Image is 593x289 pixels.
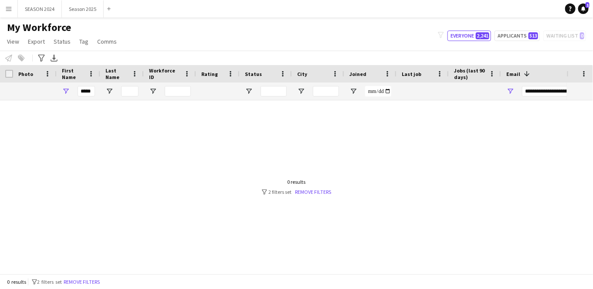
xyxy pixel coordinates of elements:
a: Export [24,36,48,47]
button: Everyone2,241 [447,31,491,41]
a: 1 [578,3,589,14]
input: City Filter Input [313,86,339,96]
div: 0 results [262,179,332,185]
app-action-btn: Export XLSX [49,53,59,63]
app-action-btn: Advanced filters [36,53,47,63]
button: Open Filter Menu [245,87,253,95]
button: Season 2025 [62,0,104,17]
a: Tag [76,36,92,47]
span: Jobs (last 90 days) [454,67,485,80]
a: View [3,36,23,47]
span: Last job [402,71,421,77]
button: Open Filter Menu [506,87,514,95]
button: Open Filter Menu [297,87,305,95]
span: My Workforce [7,21,71,34]
input: Last Name Filter Input [121,86,139,96]
button: Remove filters [62,277,102,287]
a: Status [50,36,74,47]
span: 513 [529,32,538,39]
span: Email [506,71,520,77]
button: SEASON 2024 [18,0,62,17]
a: Remove filters [295,189,332,195]
span: View [7,38,19,45]
input: Joined Filter Input [365,86,391,96]
span: Export [28,38,45,45]
span: 2 filters set [37,279,62,285]
span: Status [54,38,71,45]
span: Tag [79,38,88,45]
button: Open Filter Menu [349,87,357,95]
span: First Name [62,67,85,80]
input: Workforce ID Filter Input [165,86,191,96]
span: Joined [349,71,366,77]
span: Photo [18,71,33,77]
input: Column with Header Selection [5,70,13,78]
span: 1 [586,2,590,8]
button: Applicants513 [495,31,540,41]
button: Open Filter Menu [149,87,157,95]
span: Rating [201,71,218,77]
a: Comms [94,36,120,47]
span: Comms [97,38,117,45]
button: Open Filter Menu [62,87,70,95]
input: First Name Filter Input [78,86,95,96]
button: Open Filter Menu [105,87,113,95]
input: Status Filter Input [261,86,287,96]
span: Workforce ID [149,67,180,80]
span: City [297,71,307,77]
span: Status [245,71,262,77]
span: 2,241 [476,32,489,39]
span: Last Name [105,67,128,80]
div: 2 filters set [262,189,332,195]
